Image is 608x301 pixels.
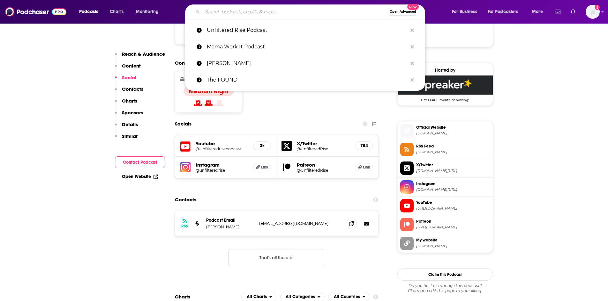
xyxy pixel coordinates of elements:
p: The FOUND [207,72,407,88]
span: twitter.com/UnfilteredRise [416,168,490,173]
a: Spreaker Deal: Get 1 FREE month of hosting! [398,75,493,102]
a: Link [355,163,373,171]
h5: Patreon [297,162,350,168]
button: Content [115,63,141,75]
button: open menu [528,7,551,17]
a: Show notifications dropdown [552,6,563,17]
h2: Contacts [175,194,196,206]
span: spreaker.com [416,131,490,136]
a: My website[DOMAIN_NAME] [400,237,490,250]
button: Show profile menu [586,5,600,19]
button: Details [115,121,138,133]
a: @Unfilteredrisepodcast [196,147,248,151]
p: Charts [122,98,137,104]
span: instagram.com/unfilteredrise [416,187,490,192]
span: More [532,7,543,16]
a: @UnfilteredRise [297,147,350,151]
img: Podchaser - Follow, Share and Rate Podcasts [5,6,66,18]
span: Charts [110,7,124,16]
button: Reach & Audience [115,51,165,63]
div: Search podcasts, credits, & more... [191,4,431,19]
button: Open AdvancedNew [387,8,419,16]
div: Claim and edit this page to your liking. [397,283,493,293]
button: Contact Podcast [115,156,165,168]
div: Hosted by [398,68,493,73]
button: open menu [75,7,106,17]
a: The FOUND [185,72,425,88]
h2: Content [175,60,373,66]
p: Content [122,63,141,69]
p: [EMAIL_ADDRESS][DOMAIN_NAME] [259,221,342,226]
button: open menu [131,7,167,17]
p: Sponsors [122,110,143,116]
span: https://www.youtube.com/@Unfilteredrisepodcast [416,206,490,211]
p: Lorie Hartshorn [207,55,407,72]
a: Patreon[URL][DOMAIN_NAME] [400,218,490,231]
h5: @unfilteredrise [196,168,248,173]
button: Nothing here. [229,249,324,266]
span: For Podcasters [488,7,518,16]
span: https://www.patreon.com/UnfilteredRise [416,225,490,230]
a: Open Website [122,174,158,179]
span: unfilteredrisepodcast.com [416,244,490,248]
h5: X/Twitter [297,140,350,147]
span: Link [363,165,370,170]
svg: Add a profile image [595,5,600,10]
a: X/Twitter[DOMAIN_NAME][URL] [400,161,490,175]
img: iconImage [180,162,191,172]
img: Spreaker Deal: Get 1 FREE month of hosting! [398,75,493,95]
h4: Medium Right [189,87,229,95]
span: Open Advanced [390,10,416,13]
span: New [407,4,419,10]
h5: 3k [259,143,266,148]
span: Link [261,165,268,170]
a: YouTube[URL][DOMAIN_NAME] [400,199,490,212]
span: spreaker.com [416,150,490,154]
span: All Charts [247,295,267,299]
button: Similar [115,133,138,145]
a: RSS Feed[DOMAIN_NAME] [400,143,490,156]
span: X/Twitter [416,162,490,168]
span: All Categories [286,295,315,299]
button: Show More [180,27,373,39]
p: Mama Work It Podcast [207,39,407,55]
span: Monitoring [136,7,159,16]
h5: Instagram [196,162,248,168]
button: open menu [484,7,528,17]
span: My website [416,237,490,243]
h5: Youtube [196,140,248,147]
h2: Charts [175,294,190,300]
h3: RSS [181,224,188,229]
h2: Socials [175,118,191,130]
span: RSS Feed [416,143,490,149]
input: Search podcasts, credits, & more... [203,7,387,17]
p: Podcast Email [206,218,254,223]
button: Sponsors [115,110,143,121]
span: Instagram [416,181,490,187]
p: Details [122,121,138,127]
span: Logged in as luilaking [586,5,600,19]
button: Claim This Podcast [397,268,493,281]
button: open menu [447,7,485,17]
button: Social [115,75,136,86]
a: Instagram[DOMAIN_NAME][URL] [400,180,490,194]
span: Podcasts [79,7,98,16]
a: Charts [106,7,127,17]
h5: @UnfilteredRise [297,168,350,173]
span: Do you host or manage this podcast? [397,283,493,288]
span: Official Website [416,125,490,130]
span: For Business [452,7,477,16]
p: Unfiltered Rise Podcast [207,22,407,39]
p: Reach & Audience [122,51,165,57]
img: User Profile [586,5,600,19]
a: Show notifications dropdown [568,6,578,17]
button: Contacts [115,86,143,98]
a: Official Website[DOMAIN_NAME] [400,124,490,137]
h5: 784 [360,143,367,148]
span: Get 1 FREE month of hosting! [398,95,493,102]
p: [PERSON_NAME] [206,224,254,230]
p: Similar [122,133,138,139]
